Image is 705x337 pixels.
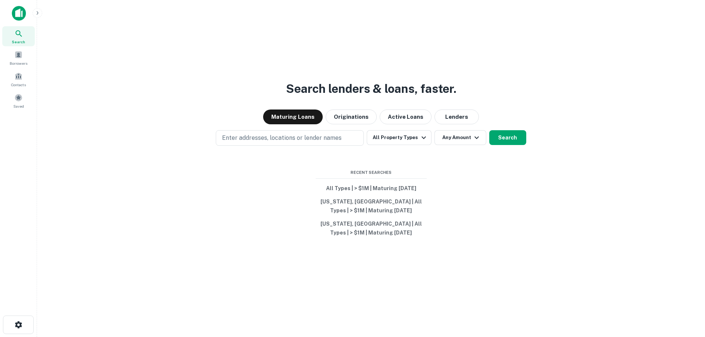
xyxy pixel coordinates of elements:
button: Active Loans [380,109,432,124]
iframe: Chat Widget [668,278,705,313]
span: Search [12,39,25,45]
h3: Search lenders & loans, faster. [286,80,456,98]
button: [US_STATE], [GEOGRAPHIC_DATA] | All Types | > $1M | Maturing [DATE] [316,217,427,239]
span: Recent Searches [316,169,427,176]
button: [US_STATE], [GEOGRAPHIC_DATA] | All Types | > $1M | Maturing [DATE] [316,195,427,217]
button: Search [489,130,526,145]
a: Borrowers [2,48,35,68]
span: Contacts [11,82,26,88]
button: Lenders [434,109,479,124]
button: Originations [326,109,377,124]
p: Enter addresses, locations or lender names [222,134,342,142]
a: Search [2,26,35,46]
button: Any Amount [434,130,486,145]
button: All Property Types [367,130,431,145]
button: Enter addresses, locations or lender names [216,130,364,146]
a: Saved [2,91,35,111]
span: Borrowers [10,60,27,66]
a: Contacts [2,69,35,89]
span: Saved [13,103,24,109]
button: Maturing Loans [263,109,323,124]
button: All Types | > $1M | Maturing [DATE] [316,182,427,195]
img: capitalize-icon.png [12,6,26,21]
